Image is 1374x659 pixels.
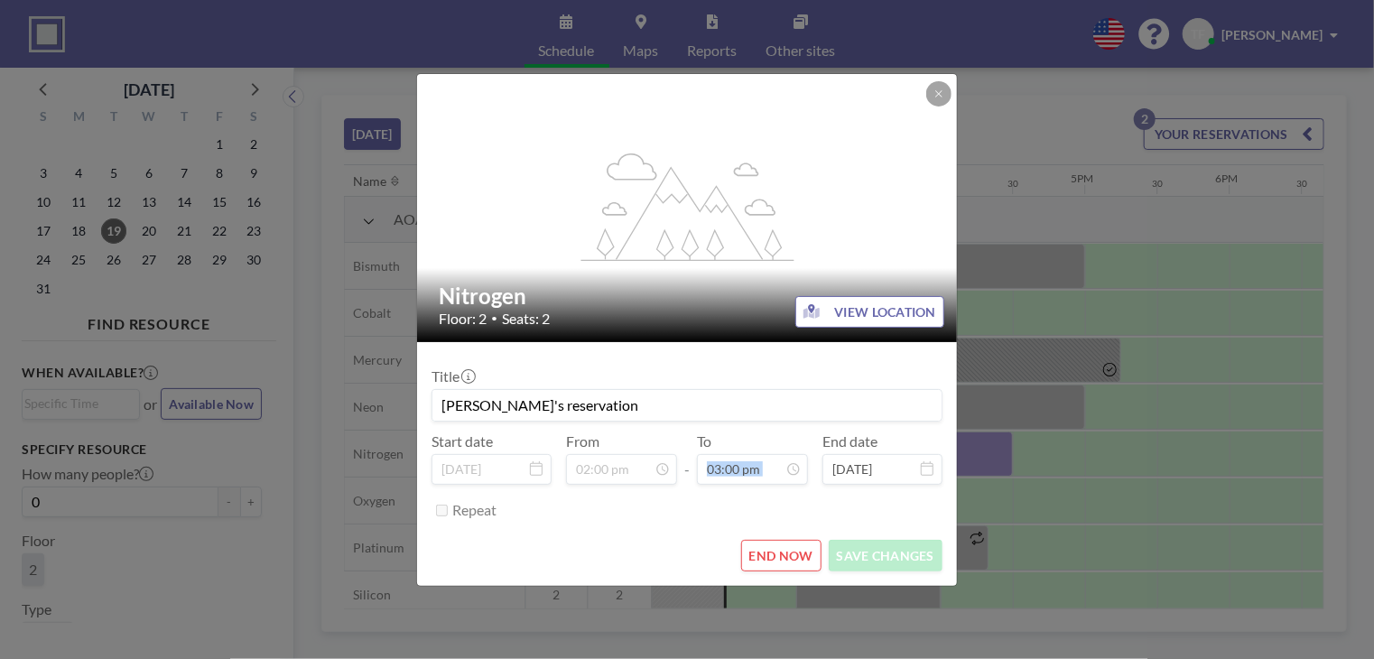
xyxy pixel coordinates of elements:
[697,432,711,450] label: To
[439,283,937,310] h2: Nitrogen
[829,540,942,571] button: SAVE CHANGES
[566,432,599,450] label: From
[822,432,877,450] label: End date
[452,501,497,519] label: Repeat
[432,367,474,385] label: Title
[795,296,944,328] button: VIEW LOCATION
[502,310,550,328] span: Seats: 2
[741,540,822,571] button: END NOW
[432,390,942,421] input: (No title)
[432,432,493,450] label: Start date
[581,152,794,260] g: flex-grow: 1.2;
[439,310,487,328] span: Floor: 2
[491,311,497,325] span: •
[684,439,690,478] span: -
